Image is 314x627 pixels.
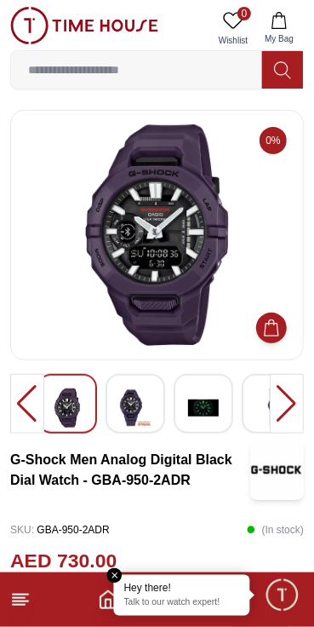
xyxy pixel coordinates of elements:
div: Hey there! [124,582,240,595]
a: 0Wishlist [212,7,254,50]
p: Talk to our watch expert! [124,597,240,609]
a: Home [98,590,118,610]
p: ( In stock ) [247,517,304,543]
h2: AED 730.00 [10,546,117,576]
span: Wishlist [212,34,254,47]
img: G-Shock Men Analog Digital Black Dial Watch - GBA-950-2ADR [52,388,83,428]
img: G-Shock Men Analog Digital Black Dial Watch - GBA-950-2ADR [256,388,287,428]
button: Add to Cart [256,313,287,343]
button: My Bag [254,7,304,50]
span: My Bag [258,32,300,45]
em: Close tooltip [107,568,123,584]
img: G-Shock Men Analog Digital Black Dial Watch - GBA-950-2ADR [188,388,219,428]
img: G-Shock Men Analog Digital Black Dial Watch - GBA-950-2ADR [250,440,304,500]
span: SKU : [10,524,34,536]
h3: G-Shock Men Analog Digital Black Dial Watch - GBA-950-2ADR [10,450,250,491]
img: G-Shock Men Analog Digital Black Dial Watch - GBA-950-2ADR [25,124,289,346]
p: GBA-950-2ADR [10,517,110,543]
img: ... [10,7,158,44]
div: Chat Widget [264,577,301,614]
span: 0 [237,7,251,20]
img: G-Shock Men Analog Digital Black Dial Watch - GBA-950-2ADR [120,388,151,428]
span: 0% [260,127,287,154]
